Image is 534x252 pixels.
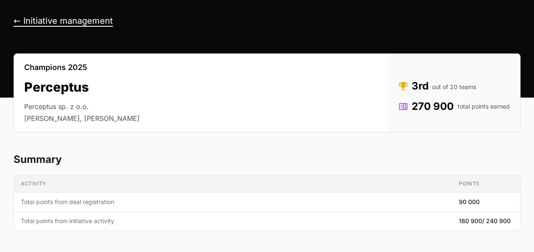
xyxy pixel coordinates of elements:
span: 90 000 [459,198,480,206]
dd: 3rd [398,79,510,93]
h2: Perceptus [24,79,140,95]
section: Perceptus's progress summary [14,153,520,231]
p: Champions 2025 [24,62,140,73]
span: Total points from initiative activity [21,217,445,225]
span: total points earned [458,102,510,111]
dd: 270 900 [398,100,510,113]
section: Perceptus's details [14,53,520,132]
h2: Summary [14,153,520,166]
li: Perceptus sp. z o.o. [24,101,140,112]
button: ← Initiative management [14,16,113,26]
th: Activity [14,175,452,193]
span: out of 20 teams [432,83,476,91]
span: 180 900 [459,217,511,225]
th: Points [452,175,520,193]
span: Total points from deal registration [21,198,445,206]
li: [PERSON_NAME], [PERSON_NAME] [24,113,140,123]
span: / 240 900 [482,217,511,224]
